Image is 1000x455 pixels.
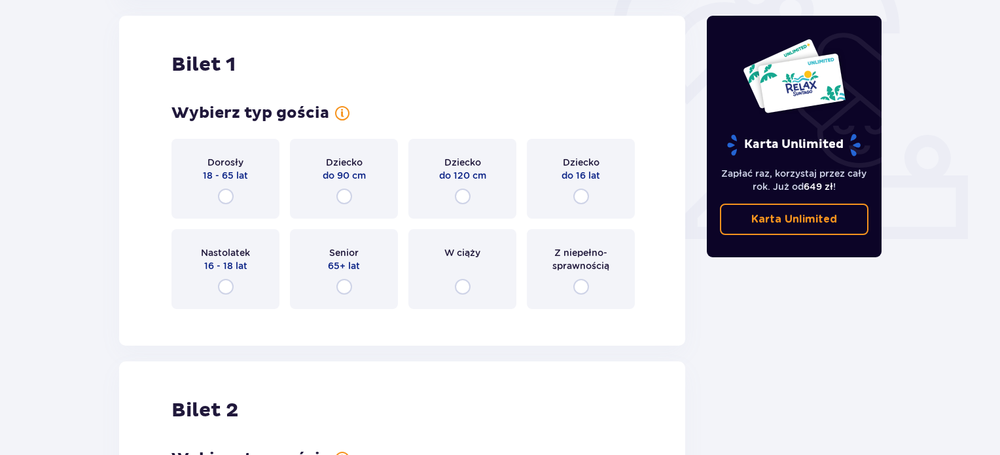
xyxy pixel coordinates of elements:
[751,212,837,227] p: Karta Unlimited
[329,246,359,259] span: Senior
[720,167,869,193] p: Zapłać raz, korzystaj przez cały rok. Już od !
[326,156,363,169] span: Dziecko
[444,246,480,259] span: W ciąży
[323,169,366,182] span: do 90 cm
[328,259,360,272] span: 65+ lat
[444,156,481,169] span: Dziecko
[720,204,869,235] a: Karta Unlimited
[742,38,846,114] img: Dwie karty całoroczne do Suntago z napisem 'UNLIMITED RELAX', na białym tle z tropikalnymi liśćmi...
[201,246,250,259] span: Nastolatek
[539,246,623,272] span: Z niepełno­sprawnością
[171,398,238,423] h2: Bilet 2
[804,181,833,192] span: 649 zł
[726,134,862,156] p: Karta Unlimited
[203,169,248,182] span: 18 - 65 lat
[207,156,243,169] span: Dorosły
[204,259,247,272] span: 16 - 18 lat
[171,103,329,123] h3: Wybierz typ gościa
[439,169,486,182] span: do 120 cm
[563,156,599,169] span: Dziecko
[562,169,600,182] span: do 16 lat
[171,52,236,77] h2: Bilet 1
